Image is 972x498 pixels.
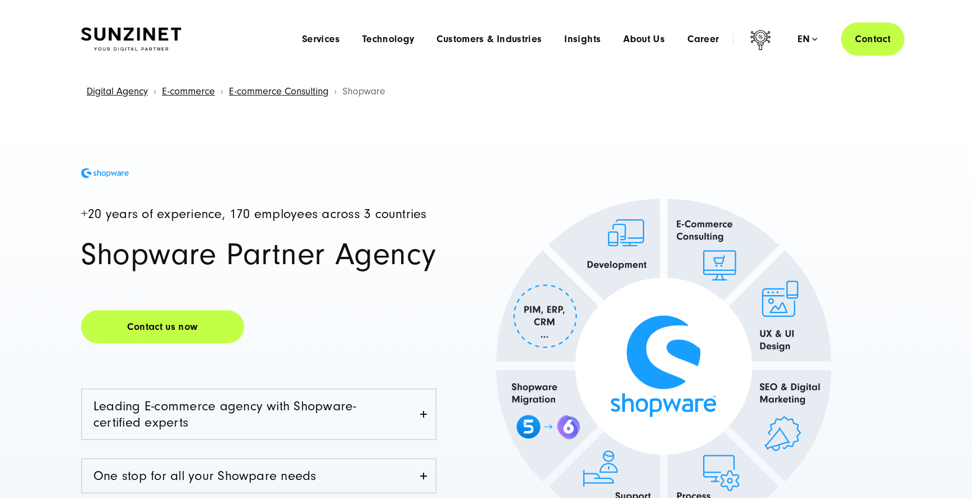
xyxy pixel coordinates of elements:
[81,310,244,343] a: Contact us now
[564,34,601,45] a: Insights
[87,85,148,97] a: Digital Agency
[436,34,542,45] a: Customers & Industries
[623,34,665,45] a: About Us
[81,168,129,179] img: Shopware Logo in Blau: Shopware Partner Agency SUNZINET
[162,85,215,97] a: E-commerce
[687,34,719,45] a: Career
[229,85,328,97] a: E-commerce Consulting
[81,28,181,51] img: SUNZINET Full Service Digital Agentur
[343,85,385,97] span: Shopware
[82,390,435,439] a: Leading E-commerce agency with Shopware-certified experts
[798,34,817,45] div: en
[82,459,435,492] a: One stop for all your Showpare needs
[841,22,904,56] a: Contact
[302,34,340,45] a: Services
[81,239,436,270] h1: Shopware Partner Agency
[362,34,415,45] a: Technology
[81,207,436,221] h1: +20 years of experience, 170 employees across 3 countries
